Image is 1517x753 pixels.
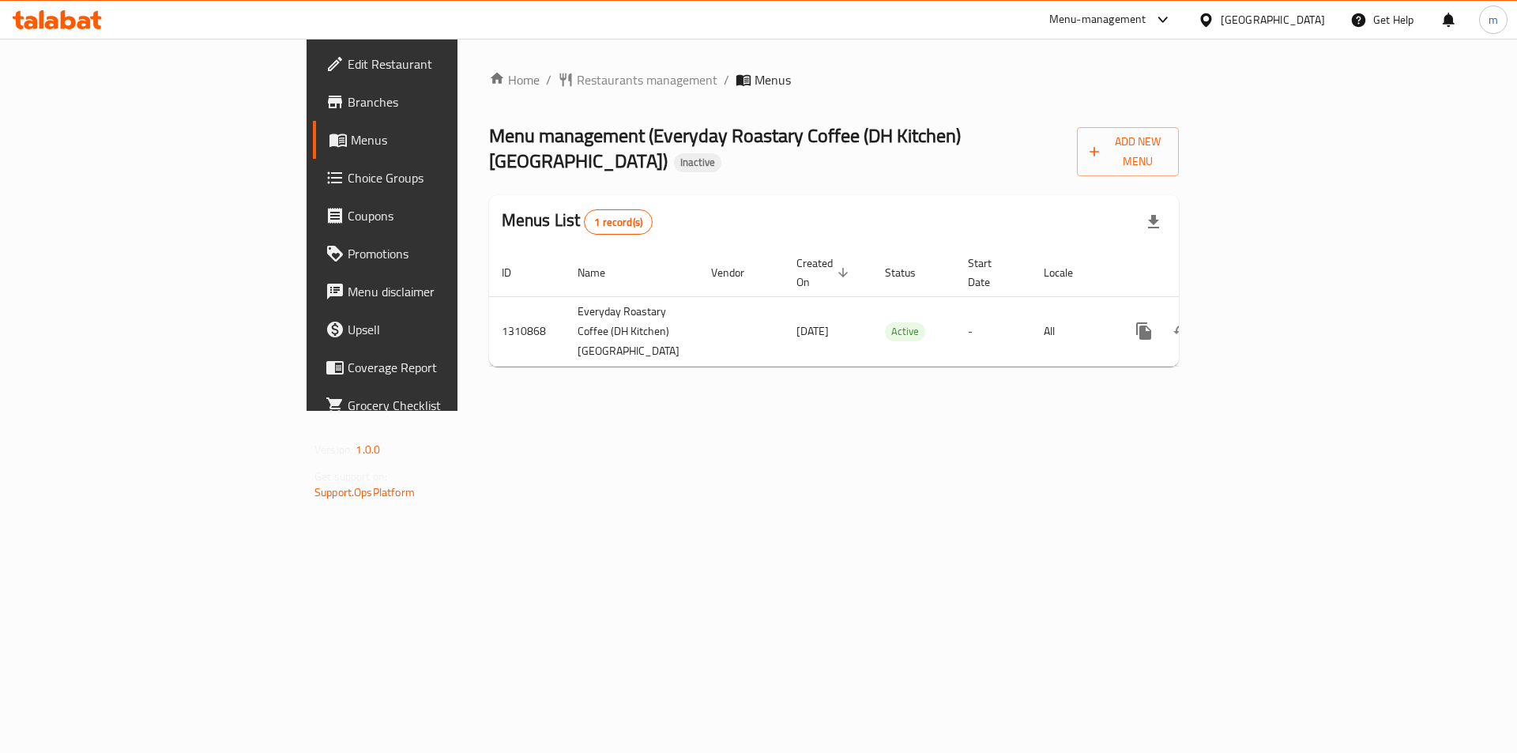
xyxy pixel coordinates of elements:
td: - [955,296,1031,366]
span: Menus [351,130,548,149]
span: [DATE] [796,321,829,341]
span: Coupons [348,206,548,225]
button: Add New Menu [1077,127,1179,176]
span: ID [502,263,532,282]
h2: Menus List [502,209,653,235]
span: Created On [796,254,853,292]
span: Coverage Report [348,358,548,377]
span: Name [578,263,626,282]
td: All [1031,296,1112,366]
span: Status [885,263,936,282]
span: Active [885,322,925,341]
a: Restaurants management [558,70,717,89]
span: Menu disclaimer [348,282,548,301]
a: Upsell [313,311,560,348]
a: Support.OpsPlatform [314,482,415,503]
nav: breadcrumb [489,70,1179,89]
span: 1 record(s) [585,215,652,230]
div: Total records count [584,209,653,235]
span: Inactive [674,156,721,169]
a: Branches [313,83,560,121]
span: Promotions [348,244,548,263]
span: Vendor [711,263,765,282]
span: Add New Menu [1090,132,1166,171]
a: Menus [313,121,560,159]
button: more [1125,312,1163,350]
div: Inactive [674,153,721,172]
li: / [724,70,729,89]
a: Menu disclaimer [313,273,560,311]
span: Branches [348,92,548,111]
span: Restaurants management [577,70,717,89]
a: Coverage Report [313,348,560,386]
span: Upsell [348,320,548,339]
span: Menus [755,70,791,89]
a: Choice Groups [313,159,560,197]
span: Get support on: [314,466,387,487]
span: Grocery Checklist [348,396,548,415]
table: enhanced table [489,249,1289,367]
div: [GEOGRAPHIC_DATA] [1221,11,1325,28]
span: Choice Groups [348,168,548,187]
div: Export file [1135,203,1173,241]
td: Everyday Roastary Coffee (DH Kitchen) [GEOGRAPHIC_DATA] [565,296,698,366]
a: Promotions [313,235,560,273]
span: Menu management ( Everyday Roastary Coffee (DH Kitchen) [GEOGRAPHIC_DATA] ) [489,118,961,179]
span: Edit Restaurant [348,55,548,73]
span: 1.0.0 [356,439,380,460]
a: Coupons [313,197,560,235]
span: m [1489,11,1498,28]
a: Edit Restaurant [313,45,560,83]
th: Actions [1112,249,1289,297]
span: Locale [1044,263,1094,282]
span: Version: [314,439,353,460]
span: Start Date [968,254,1012,292]
a: Grocery Checklist [313,386,560,424]
div: Menu-management [1049,10,1146,29]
